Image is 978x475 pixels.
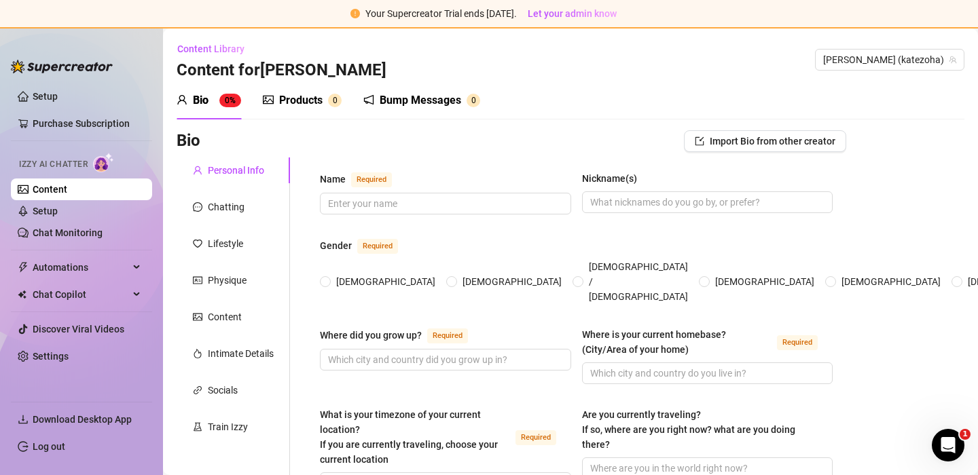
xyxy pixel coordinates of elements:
[582,327,772,357] div: Where is your current homebase? (City/Area of your home)
[11,60,113,73] img: logo-BBDzfeDw.svg
[193,312,202,322] span: picture
[177,130,200,152] h3: Bio
[380,92,461,109] div: Bump Messages
[583,259,693,304] span: [DEMOGRAPHIC_DATA] / [DEMOGRAPHIC_DATA]
[193,92,209,109] div: Bio
[208,236,243,251] div: Lifestyle
[823,50,956,70] span: Kate (katezoha)
[177,60,386,81] h3: Content for [PERSON_NAME]
[522,5,622,22] button: Let your admin know
[695,136,704,146] span: import
[328,94,342,107] sup: 0
[33,91,58,102] a: Setup
[263,94,274,105] span: picture
[193,422,202,432] span: experiment
[328,196,560,211] input: Name
[18,262,29,273] span: thunderbolt
[193,385,202,395] span: link
[582,171,647,186] label: Nickname(s)
[515,430,556,445] span: Required
[320,409,498,465] span: What is your timezone of your current location? If you are currently traveling, choose your curre...
[710,274,820,289] span: [DEMOGRAPHIC_DATA]
[208,163,264,178] div: Personal Info
[33,256,129,278] span: Automations
[33,324,124,335] a: Discover Viral Videos
[177,38,255,60] button: Content Library
[365,8,517,19] span: Your Supercreator Trial ends [DATE].
[836,274,946,289] span: [DEMOGRAPHIC_DATA]
[328,352,560,367] input: Where did you grow up?
[177,43,244,54] span: Content Library
[33,284,129,305] span: Chat Copilot
[33,351,69,362] a: Settings
[350,9,360,18] span: exclamation-circle
[590,195,822,210] input: Nickname(s)
[528,8,617,19] span: Let your admin know
[19,158,88,171] span: Izzy AI Chatter
[208,383,238,398] div: Socials
[208,419,248,434] div: Train Izzy
[33,441,65,452] a: Log out
[320,238,352,253] div: Gender
[33,227,103,238] a: Chat Monitoring
[331,274,441,289] span: [DEMOGRAPHIC_DATA]
[320,171,407,187] label: Name
[33,184,67,195] a: Content
[467,94,480,107] sup: 0
[208,273,247,288] div: Physique
[357,239,398,254] span: Required
[208,346,274,361] div: Intimate Details
[590,366,822,381] input: Where is your current homebase? (City/Area of your home)
[777,335,818,350] span: Required
[582,171,637,186] div: Nickname(s)
[18,414,29,425] span: download
[279,92,323,109] div: Products
[193,275,202,285] span: idcard
[219,94,241,107] sup: 0%
[193,202,202,212] span: message
[193,239,202,248] span: heart
[33,206,58,216] a: Setup
[320,237,413,254] label: Gender
[93,153,114,172] img: AI Chatter
[320,328,422,343] div: Where did you grow up?
[932,429,964,461] iframe: Intercom live chat
[208,199,244,214] div: Chatting
[33,113,141,134] a: Purchase Subscription
[177,94,187,105] span: user
[193,349,202,358] span: fire
[351,172,392,187] span: Required
[320,172,346,187] div: Name
[949,56,957,64] span: team
[960,429,971,440] span: 1
[582,409,795,450] span: Are you currently traveling? If so, where are you right now? what are you doing there?
[582,327,833,357] label: Where is your current homebase? (City/Area of your home)
[363,94,374,105] span: notification
[710,136,835,147] span: Import Bio from other creator
[320,327,483,343] label: Where did you grow up?
[684,130,846,152] button: Import Bio from other creator
[193,166,202,175] span: user
[208,309,242,324] div: Content
[33,414,132,425] span: Download Desktop App
[457,274,567,289] span: [DEMOGRAPHIC_DATA]
[427,328,468,343] span: Required
[18,290,26,299] img: Chat Copilot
